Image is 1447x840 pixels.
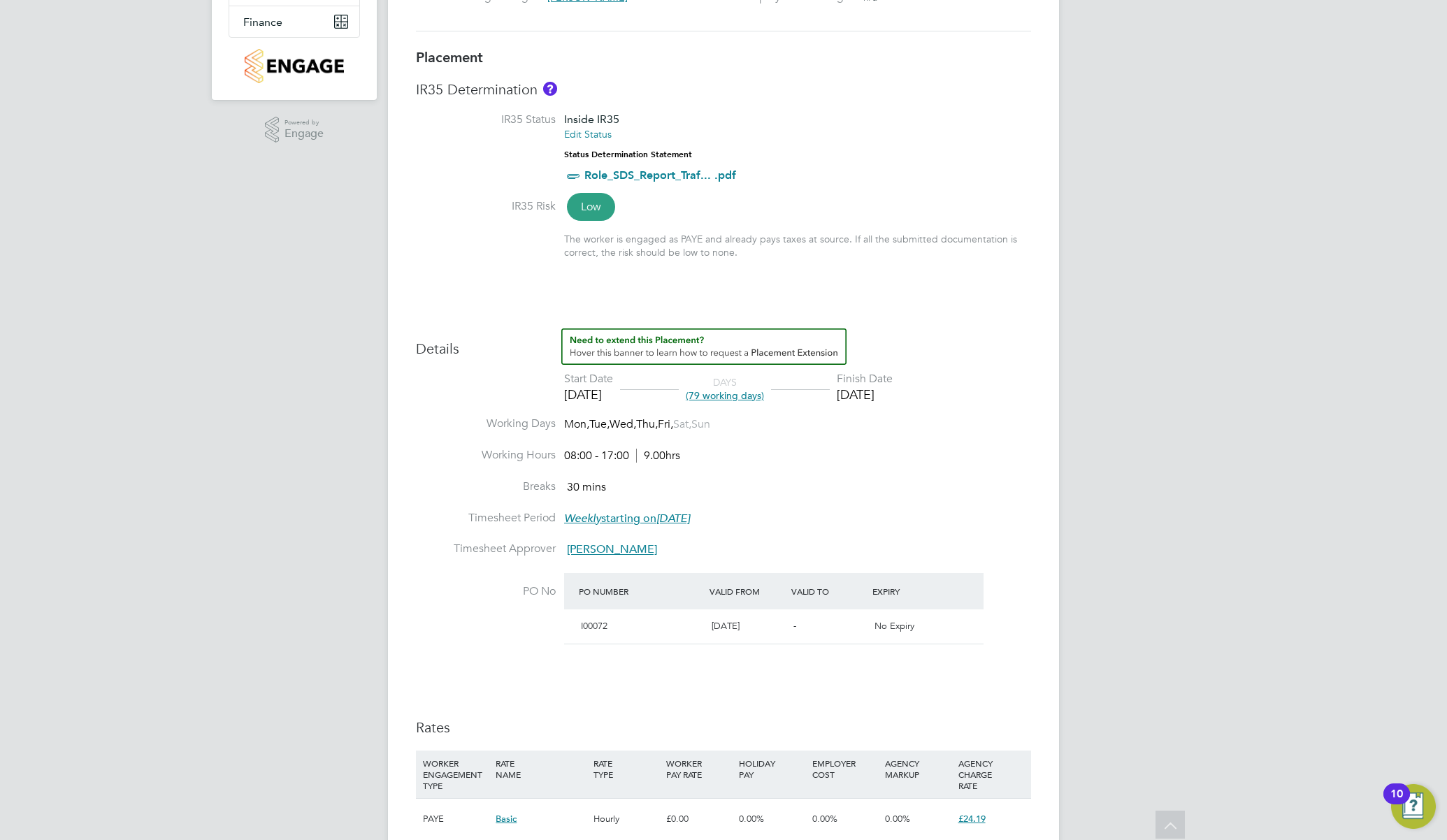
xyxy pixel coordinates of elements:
button: How to extend a Placement? [561,328,847,365]
div: WORKER ENGAGEMENT TYPE [419,751,492,798]
em: [DATE] [656,512,690,526]
div: The worker is engaged as PAYE and already pays taxes at source. If all the submitted documentatio... [564,233,1031,258]
b: Placement [416,49,483,66]
span: Powered by [285,117,324,129]
div: Finish Date [837,372,893,386]
span: - [793,620,796,632]
span: £24.19 [958,813,986,825]
label: Working Hours [416,448,556,463]
span: 30 mins [567,480,606,494]
div: RATE TYPE [590,751,663,787]
div: Start Date [564,372,613,386]
h3: Details [416,328,1031,358]
label: Working Days [416,417,556,431]
div: AGENCY CHARGE RATE [955,751,1028,798]
div: [DATE] [837,386,893,403]
div: Valid To [788,579,870,604]
a: Powered byEngage [265,117,324,143]
img: countryside-properties-logo-retina.png [245,49,343,83]
em: Weekly [564,512,601,526]
span: starting on [564,512,690,526]
label: IR35 Status [416,113,556,127]
label: IR35 Risk [416,199,556,214]
button: Open Resource Center, 10 new notifications [1391,784,1436,829]
button: About IR35 [543,82,557,96]
div: £0.00 [663,799,735,839]
div: 10 [1390,794,1403,812]
span: Thu, [636,417,658,431]
span: Engage [285,128,324,140]
label: PO No [416,584,556,599]
h3: IR35 Determination [416,80,1031,99]
div: AGENCY MARKUP [881,751,954,787]
span: No Expiry [874,620,914,632]
span: 9.00hrs [636,449,680,463]
div: WORKER PAY RATE [663,751,735,787]
label: Timesheet Period [416,511,556,526]
span: 0.00% [812,813,837,825]
a: Go to home page [229,49,360,83]
span: Sun [691,417,710,431]
span: 0.00% [885,813,910,825]
div: RATE NAME [492,751,589,787]
div: PAYE [419,799,492,839]
span: Tue, [589,417,610,431]
strong: Status Determination Statement [564,150,692,159]
span: Finance [243,15,282,29]
span: [DATE] [712,620,740,632]
span: Low [567,193,615,221]
span: [PERSON_NAME] [567,543,657,557]
div: Valid From [706,579,788,604]
div: Hourly [590,799,663,839]
span: Basic [496,813,517,825]
div: EMPLOYER COST [809,751,881,787]
span: Wed, [610,417,636,431]
span: 0.00% [739,813,764,825]
a: Edit Status [564,128,612,140]
div: 08:00 - 17:00 [564,449,680,463]
label: Timesheet Approver [416,542,556,556]
button: Finance [229,6,359,37]
span: Inside IR35 [564,113,619,126]
a: Role_SDS_Report_Traf... .pdf [584,168,736,182]
h3: Rates [416,718,1031,737]
span: I00072 [581,620,607,632]
span: Mon, [564,417,589,431]
div: PO Number [575,579,706,604]
div: DAYS [679,376,771,401]
div: [DATE] [564,386,613,403]
div: Expiry [869,579,951,604]
label: Breaks [416,479,556,494]
span: (79 working days) [686,389,764,402]
span: Fri, [658,417,673,431]
span: Sat, [673,417,691,431]
div: HOLIDAY PAY [735,751,808,787]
